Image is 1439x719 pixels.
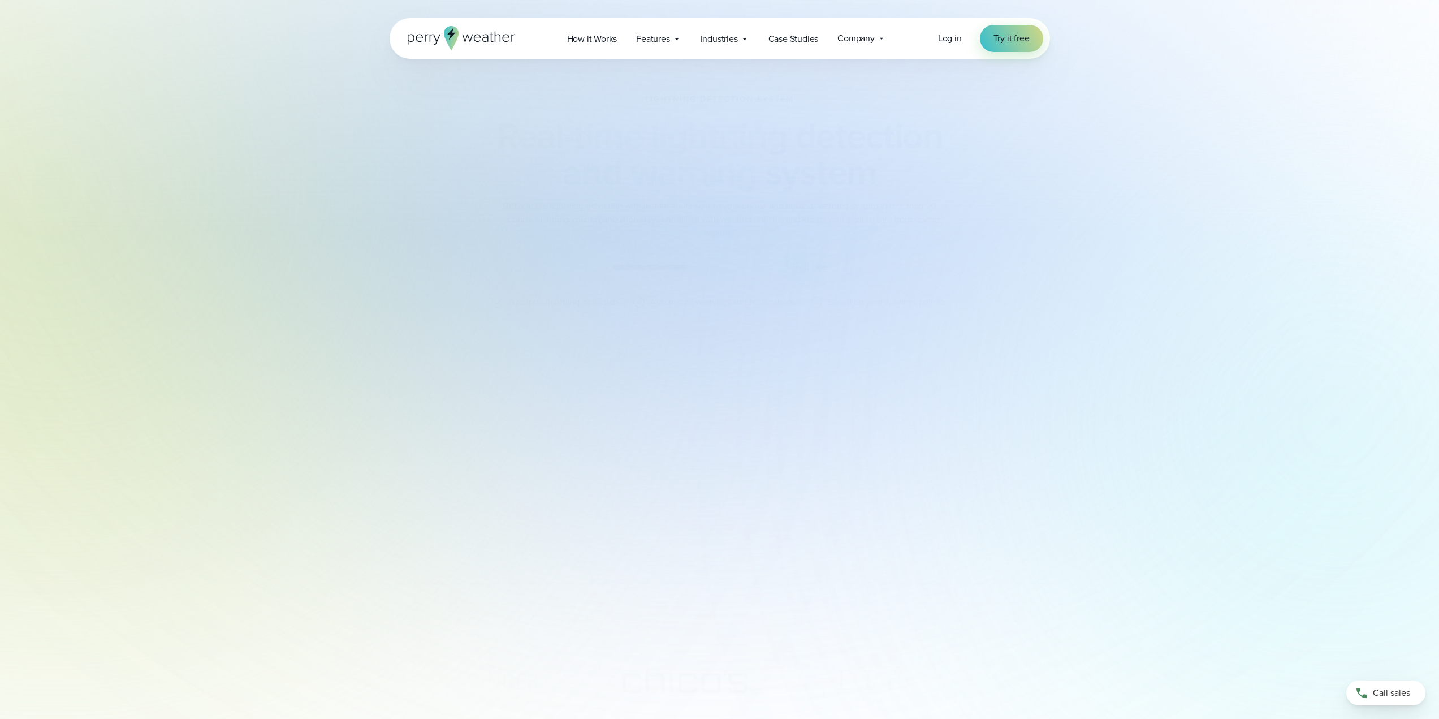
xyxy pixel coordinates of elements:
[701,32,738,46] span: Industries
[1346,681,1425,705] a: Call sales
[1373,686,1410,700] span: Call sales
[768,32,819,46] span: Case Studies
[636,32,669,46] span: Features
[938,32,962,45] a: Log in
[837,32,875,45] span: Company
[567,32,617,46] span: How it Works
[558,27,627,50] a: How it Works
[759,27,828,50] a: Case Studies
[980,25,1043,52] a: Try it free
[993,32,1030,45] span: Try it free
